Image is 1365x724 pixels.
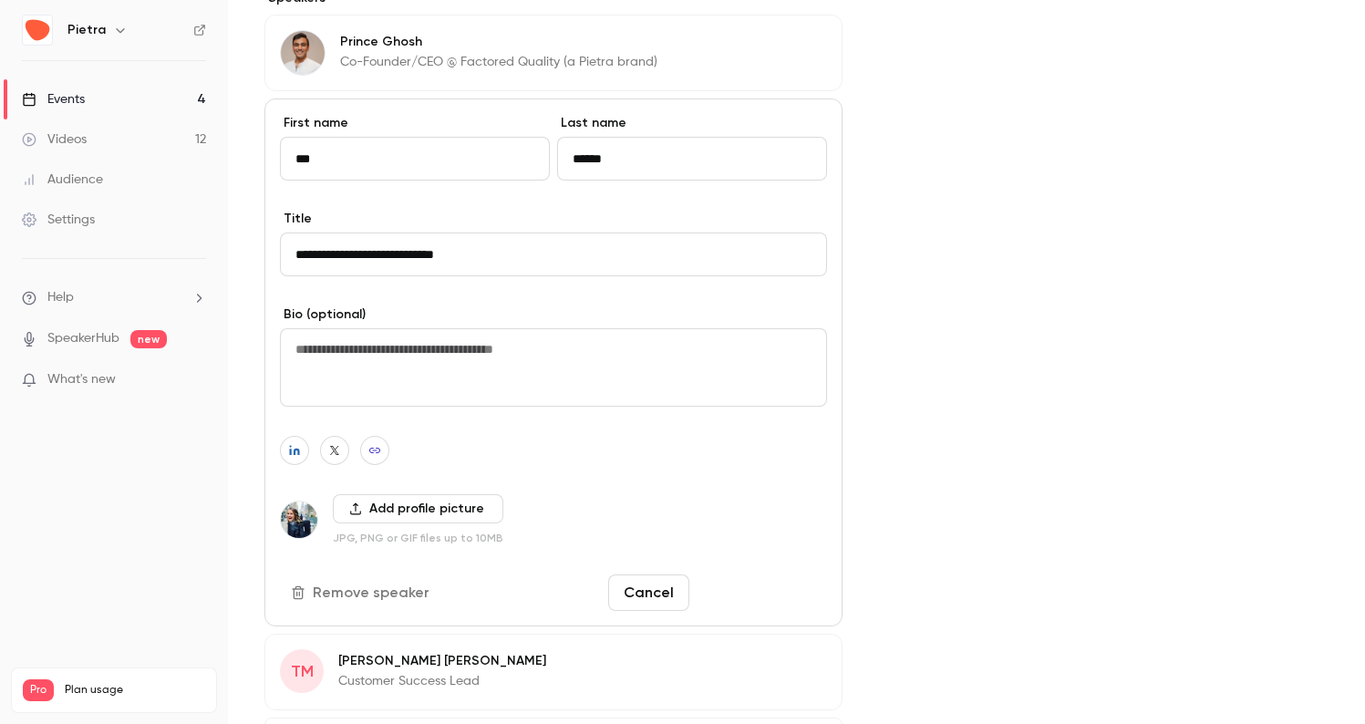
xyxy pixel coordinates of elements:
span: Plan usage [65,683,205,698]
img: Liz Cooley [281,502,317,538]
label: Bio (optional) [280,305,827,324]
span: Help [47,288,74,307]
a: SpeakerHub [47,329,119,348]
p: Customer Success Lead [338,672,546,690]
div: Videos [22,130,87,149]
li: help-dropdown-opener [22,288,206,307]
span: What's new [47,370,116,389]
iframe: Noticeable Trigger [184,372,206,388]
label: First name [280,114,550,132]
p: Co-Founder/CEO @ Factored Quality (a Pietra brand) [340,53,657,71]
button: Add profile picture [333,494,503,523]
label: Title [280,210,827,228]
span: new [130,330,167,348]
p: [PERSON_NAME] [PERSON_NAME] [338,652,546,670]
div: Prince GhoshPrince GhoshCo-Founder/CEO @ Factored Quality (a Pietra brand) [264,15,843,91]
img: Pietra [23,16,52,45]
button: Remove speaker [280,574,444,611]
img: Prince Ghosh [281,31,325,75]
h6: Pietra [67,21,106,39]
span: TM [291,659,314,684]
button: Save changes [697,574,827,611]
div: Events [22,90,85,109]
div: TM[PERSON_NAME] [PERSON_NAME]Customer Success Lead [264,634,843,710]
button: Cancel [608,574,689,611]
div: Settings [22,211,95,229]
span: Pro [23,679,54,701]
p: JPG, PNG or GIF files up to 10MB [333,531,503,545]
p: Prince Ghosh [340,33,657,51]
label: Last name [557,114,827,132]
div: Audience [22,171,103,189]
